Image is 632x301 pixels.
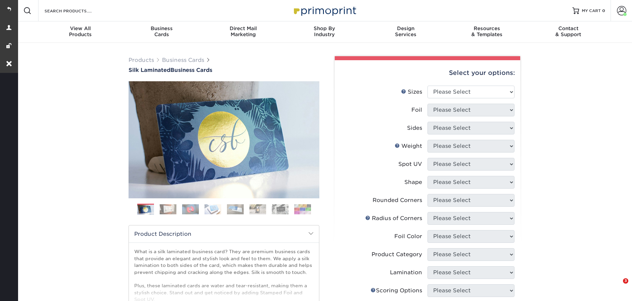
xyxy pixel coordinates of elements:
img: Business Cards 08 [294,204,311,214]
div: & Templates [446,25,528,37]
div: Cards [121,25,203,37]
div: Sizes [401,88,422,96]
a: Business Cards [162,57,204,63]
a: Contact& Support [528,21,609,43]
img: Business Cards 04 [205,204,221,214]
a: Products [129,57,154,63]
div: Marketing [203,25,284,37]
div: Products [40,25,121,37]
h1: Business Cards [129,67,319,73]
a: Direct MailMarketing [203,21,284,43]
img: Silk Laminated 01 [129,44,319,235]
img: Business Cards 06 [249,204,266,214]
div: & Support [528,25,609,37]
div: Foil Color [394,232,422,240]
div: Spot UV [398,160,422,168]
div: Industry [284,25,365,37]
img: Business Cards 02 [160,204,176,214]
span: 0 [602,8,605,13]
a: Resources& Templates [446,21,528,43]
a: DesignServices [365,21,446,43]
span: Direct Mail [203,25,284,31]
div: Shape [404,178,422,186]
img: Business Cards 05 [227,204,244,214]
a: Shop ByIndustry [284,21,365,43]
img: Business Cards 07 [272,204,289,214]
input: SEARCH PRODUCTS..... [44,7,109,15]
span: View All [40,25,121,31]
div: Radius of Corners [365,214,422,222]
span: Silk Laminated [129,67,170,73]
iframe: Intercom live chat [609,278,625,294]
div: Lamination [390,269,422,277]
div: Services [365,25,446,37]
div: Rounded Corners [373,196,422,204]
a: BusinessCards [121,21,203,43]
div: Select your options: [340,60,515,86]
span: MY CART [582,8,601,14]
a: View AllProducts [40,21,121,43]
div: Foil [411,106,422,114]
div: Scoring Options [371,287,422,295]
span: Shop By [284,25,365,31]
span: Business [121,25,203,31]
div: Weight [395,142,422,150]
span: Design [365,25,446,31]
span: Resources [446,25,528,31]
a: Silk LaminatedBusiness Cards [129,67,319,73]
img: Business Cards 03 [182,204,199,214]
span: Contact [528,25,609,31]
div: Product Category [372,250,422,259]
div: Sides [407,124,422,132]
img: Primoprint [291,3,358,18]
span: 3 [623,278,628,284]
h2: Product Description [129,225,319,242]
img: Business Cards 01 [137,201,154,218]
